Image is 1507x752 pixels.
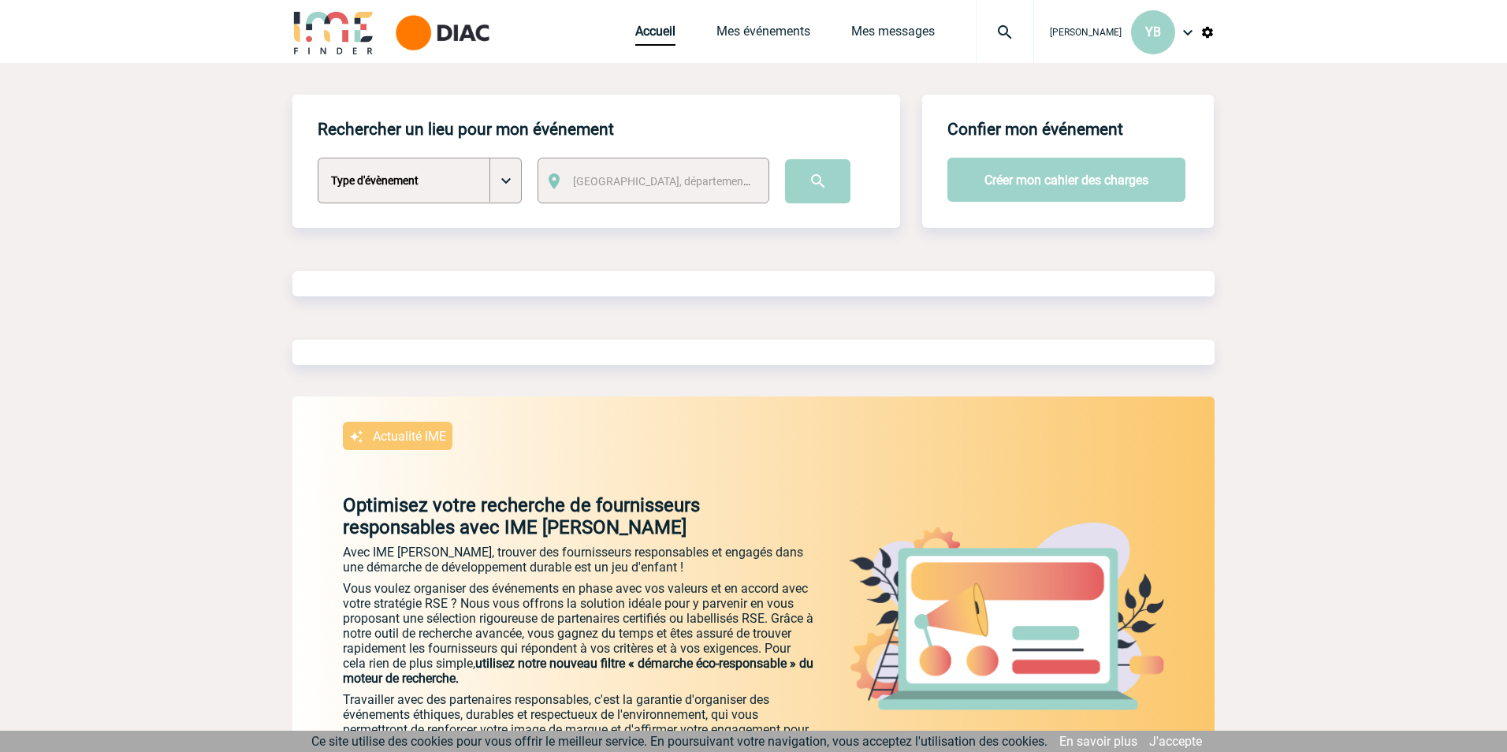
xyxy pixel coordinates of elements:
[343,656,813,686] span: utilisez notre nouveau filtre « démarche éco-responsable » du moteur de recherche.
[851,24,935,46] a: Mes messages
[785,159,850,203] input: Submit
[947,158,1185,202] button: Créer mon cahier des charges
[343,692,816,752] p: Travailler avec des partenaires responsables, c'est la garantie d'organiser des événements éthiqu...
[849,523,1164,710] img: actu.png
[292,9,374,54] img: IME-Finder
[716,24,810,46] a: Mes événements
[573,175,792,188] span: [GEOGRAPHIC_DATA], département, région...
[1149,734,1202,749] a: J'accepte
[373,429,446,444] p: Actualité IME
[292,494,816,538] p: Optimisez votre recherche de fournisseurs responsables avec IME [PERSON_NAME]
[343,581,816,686] p: Vous voulez organiser des événements en phase avec vos valeurs et en accord avec votre stratégie ...
[1059,734,1137,749] a: En savoir plus
[1050,27,1122,38] span: [PERSON_NAME]
[343,545,816,575] p: Avec IME [PERSON_NAME], trouver des fournisseurs responsables et engagés dans une démarche de dév...
[635,24,675,46] a: Accueil
[318,120,614,139] h4: Rechercher un lieu pour mon événement
[947,120,1123,139] h4: Confier mon événement
[311,734,1047,749] span: Ce site utilise des cookies pour vous offrir le meilleur service. En poursuivant votre navigation...
[1145,24,1161,39] span: YB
